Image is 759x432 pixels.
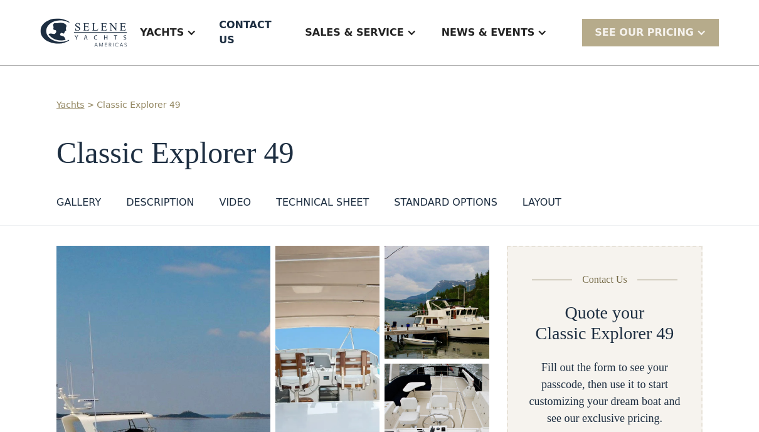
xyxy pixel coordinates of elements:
a: open lightbox [385,246,489,359]
a: Technical sheet [276,195,369,215]
div: SEE Our Pricing [595,25,694,40]
div: News & EVENTS [429,8,560,58]
div: Technical sheet [276,195,369,210]
div: Yachts [140,25,184,40]
div: Contact Us [582,272,627,287]
div: Fill out the form to see your passcode, then use it to start customizing your dream boat and see ... [528,359,681,427]
h2: Classic Explorer 49 [536,323,674,344]
div: Sales & Service [292,8,428,58]
div: News & EVENTS [442,25,535,40]
a: standard options [394,195,497,215]
div: VIDEO [219,195,251,210]
a: Classic Explorer 49 [97,98,180,112]
div: Contact US [219,18,282,48]
h2: Quote your [565,302,645,324]
a: VIDEO [219,195,251,215]
img: 50 foot motor yacht [385,246,489,359]
div: layout [523,195,561,210]
a: layout [523,195,561,215]
a: Yachts [56,98,85,112]
a: DESCRIPTION [126,195,194,215]
div: GALLERY [56,195,101,210]
a: GALLERY [56,195,101,215]
div: SEE Our Pricing [582,19,719,46]
h1: Classic Explorer 49 [56,137,703,170]
div: > [87,98,95,112]
img: logo [40,18,127,46]
div: DESCRIPTION [126,195,194,210]
div: Sales & Service [305,25,403,40]
div: Yachts [127,8,209,58]
div: standard options [394,195,497,210]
